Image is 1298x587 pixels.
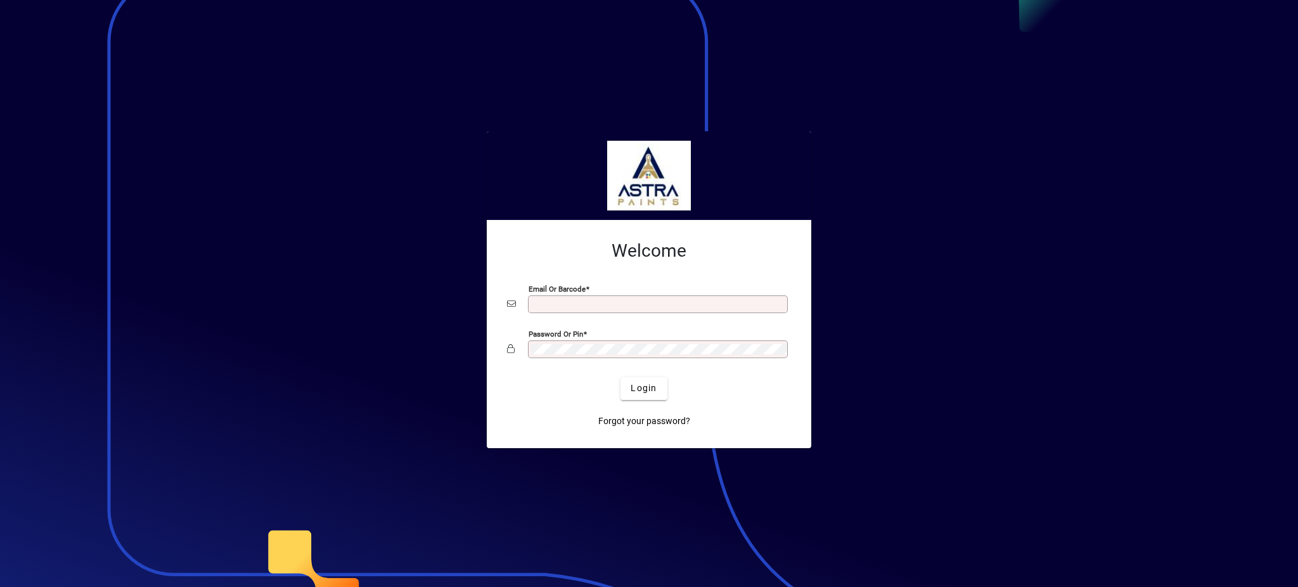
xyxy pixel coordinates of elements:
[593,410,695,433] a: Forgot your password?
[631,382,657,395] span: Login
[598,415,690,428] span: Forgot your password?
[529,329,583,338] mat-label: Password or Pin
[529,284,586,293] mat-label: Email or Barcode
[507,240,791,262] h2: Welcome
[620,377,667,400] button: Login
